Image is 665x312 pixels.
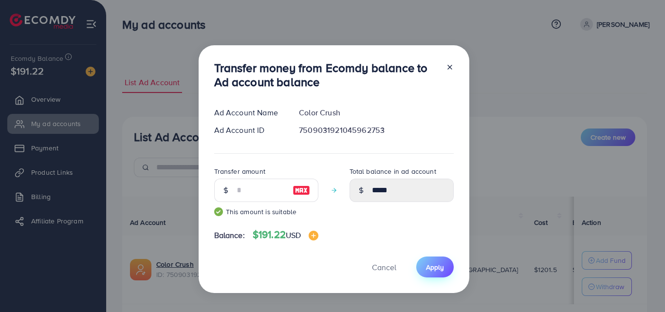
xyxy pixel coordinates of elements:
[206,125,292,136] div: Ad Account ID
[360,257,408,277] button: Cancel
[214,207,223,216] img: guide
[309,231,318,240] img: image
[293,184,310,196] img: image
[350,166,436,176] label: Total balance in ad account
[253,229,319,241] h4: $191.22
[624,268,658,305] iframe: Chat
[206,107,292,118] div: Ad Account Name
[291,125,461,136] div: 7509031921045962753
[426,262,444,272] span: Apply
[286,230,301,240] span: USD
[214,166,265,176] label: Transfer amount
[214,61,438,89] h3: Transfer money from Ecomdy balance to Ad account balance
[214,207,318,217] small: This amount is suitable
[291,107,461,118] div: Color Crush
[214,230,245,241] span: Balance:
[416,257,454,277] button: Apply
[372,262,396,273] span: Cancel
